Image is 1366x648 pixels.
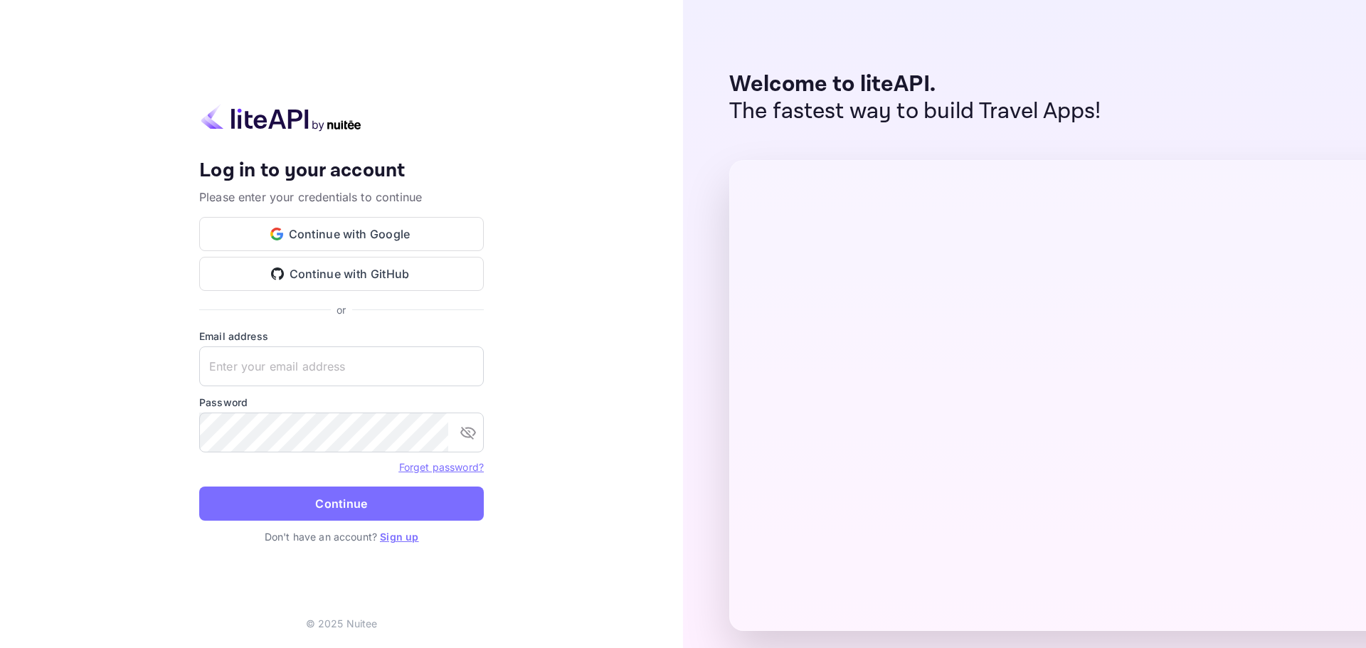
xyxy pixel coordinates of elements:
button: Continue with GitHub [199,257,484,291]
a: Sign up [380,531,418,543]
a: Forget password? [399,460,484,474]
h4: Log in to your account [199,159,484,184]
button: toggle password visibility [454,418,482,447]
label: Password [199,395,484,410]
button: Continue with Google [199,217,484,251]
p: Welcome to liteAPI. [729,71,1101,98]
button: Continue [199,487,484,521]
p: Don't have an account? [199,529,484,544]
p: Please enter your credentials to continue [199,188,484,206]
p: © 2025 Nuitee [306,616,378,631]
input: Enter your email address [199,346,484,386]
p: The fastest way to build Travel Apps! [729,98,1101,125]
a: Forget password? [399,461,484,473]
img: liteapi [199,104,363,132]
label: Email address [199,329,484,344]
p: or [337,302,346,317]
